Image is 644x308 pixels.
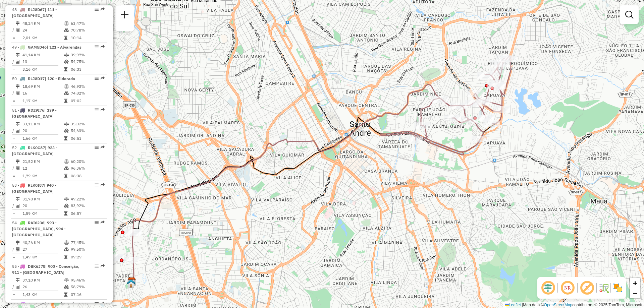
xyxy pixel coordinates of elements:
[95,108,99,112] em: Opções
[101,145,105,149] em: Rota exportada
[64,204,69,208] i: % de utilização da cubagem
[28,145,45,150] span: RLK0C87
[70,35,104,41] td: 10:14
[64,91,69,95] i: % de utilização da cubagem
[64,60,69,64] i: % de utilização da cubagem
[559,280,576,296] span: Ocultar NR
[22,210,64,217] td: 1,59 KM
[12,35,15,41] td: =
[22,239,64,246] td: 40,26 KM
[598,283,609,293] img: Fluxo de ruas
[12,173,15,179] td: =
[22,246,64,253] td: 27
[22,277,64,284] td: 37,10 KM
[47,45,82,50] span: | 121 - Alvarengas
[16,60,20,64] i: Total de Atividades
[124,257,141,263] div: Atividade não roteirizada - ADEGA PRIME
[70,291,104,298] td: 07:16
[70,246,104,253] td: 99,50%
[127,279,136,288] img: FAD CDD Diadema
[623,8,636,21] a: Exibir filtros
[22,90,64,97] td: 16
[22,83,64,90] td: 18,69 KM
[45,76,75,81] span: | 120 - Eldorado
[95,76,99,80] em: Opções
[28,45,47,50] span: GAM5D46
[70,98,104,104] td: 07:02
[95,7,99,11] em: Opções
[22,66,64,73] td: 3,16 KM
[22,158,64,165] td: 21,52 KM
[12,165,15,172] td: /
[70,127,104,134] td: 54,63%
[64,293,67,297] i: Tempo total em rota
[16,91,20,95] i: Total de Atividades
[12,45,82,50] span: 49 -
[16,166,20,170] i: Total de Atividades
[64,241,69,245] i: % de utilização do peso
[630,288,640,298] a: Zoom out
[95,221,99,225] em: Opções
[28,7,45,12] span: RLJ8D67
[64,136,67,140] i: Tempo total em rota
[12,27,15,34] td: /
[12,76,75,81] span: 50 -
[70,196,104,202] td: 49,22%
[95,302,99,306] em: Opções
[12,90,15,97] td: /
[70,239,104,246] td: 77,45%
[12,264,79,275] span: | 900 - Conceição, 911 - [GEOGRAPHIC_DATA]
[64,84,69,88] i: % de utilização do peso
[101,108,105,112] em: Rota exportada
[64,197,69,201] i: % de utilização do peso
[505,303,521,307] a: Leaflet
[22,27,64,34] td: 24
[64,122,69,126] i: % de utilização do peso
[12,284,15,290] td: /
[16,278,20,282] i: Distância Total
[12,220,66,237] span: 54 -
[630,278,640,288] a: Zoom in
[633,289,637,297] span: −
[101,7,105,11] em: Rota exportada
[101,76,105,80] em: Rota exportada
[503,302,644,308] div: Map data © contributors,© 2025 TomTom, Microsoft
[70,135,104,142] td: 06:53
[28,264,45,269] span: DBK6J78
[70,66,104,73] td: 06:33
[70,58,104,65] td: 54,75%
[70,121,104,127] td: 35,02%
[95,45,99,49] em: Opções
[70,202,104,209] td: 83,92%
[12,183,56,194] span: 53 -
[70,90,104,97] td: 74,82%
[16,122,20,126] i: Distância Total
[22,254,64,260] td: 1,49 KM
[70,173,104,179] td: 06:38
[64,278,69,282] i: % de utilização do peso
[101,264,105,268] em: Rota exportada
[16,160,20,164] i: Distância Total
[16,285,20,289] i: Total de Atividades
[125,229,142,236] div: Atividade não roteirizada - RACHEL MENEGUESSI NO
[22,35,64,41] td: 2,01 KM
[16,129,20,133] i: Total de Atividades
[22,291,64,298] td: 1,43 KM
[118,8,131,23] a: Nova sessão e pesquisa
[16,21,20,25] i: Distância Total
[70,254,104,260] td: 09:29
[16,197,20,201] i: Distância Total
[95,183,99,187] em: Opções
[22,20,64,27] td: 48,24 KM
[70,210,104,217] td: 06:57
[16,241,20,245] i: Distância Total
[70,20,104,27] td: 63,47%
[101,183,105,187] em: Rota exportada
[12,220,66,237] span: | 993 - [GEOGRAPHIC_DATA], 994 - [GEOGRAPHIC_DATA]
[64,174,67,178] i: Tempo total em rota
[12,108,57,119] span: 51 -
[70,83,104,90] td: 46,93%
[101,302,105,306] em: Rota exportada
[64,285,69,289] i: % de utilização da cubagem
[12,254,15,260] td: =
